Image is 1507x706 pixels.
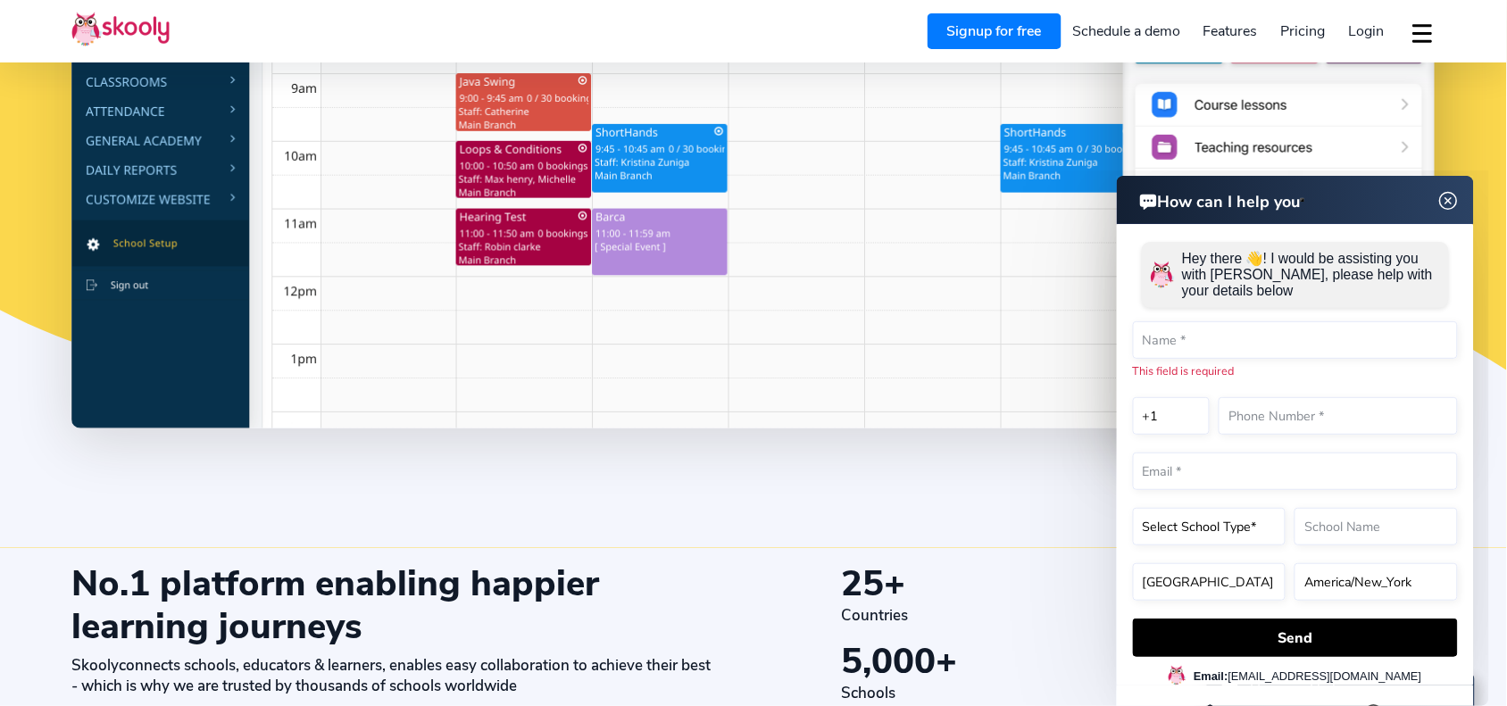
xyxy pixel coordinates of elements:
[1062,17,1193,46] a: Schedule a demo
[1410,12,1436,54] button: dropdown menu
[71,562,713,648] div: No.1 platform enabling happier learning journeys
[842,640,1132,683] div: +
[928,13,1062,49] a: Signup for free
[71,655,713,696] div: connects schools, educators & learners, enables easy collaboration to achieve their best - which ...
[842,637,937,685] span: 5,000
[71,12,170,46] img: Skooly
[842,683,1132,703] div: Schools
[842,560,885,608] span: 25
[1192,17,1270,46] a: Features
[842,562,1132,605] div: +
[1336,17,1395,46] a: Login
[1348,21,1384,41] span: Login
[1281,21,1326,41] span: Pricing
[71,655,119,676] span: Skooly
[842,605,1132,626] div: Countries
[1270,17,1337,46] a: Pricing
